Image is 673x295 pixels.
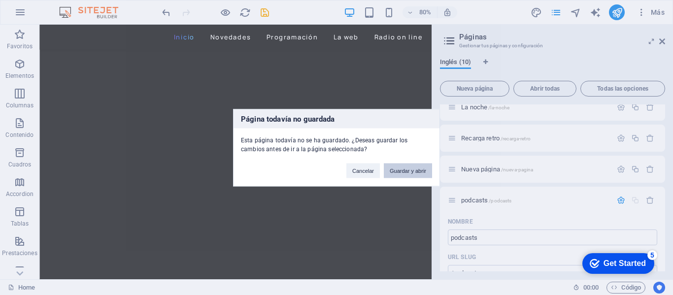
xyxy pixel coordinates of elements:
[29,11,71,20] div: Get Started
[8,5,80,26] div: Get Started 5 items remaining, 0% complete
[73,2,83,12] div: 5
[234,128,439,153] div: Esta página todavía no se ha guardado. ¿Deseas guardar los cambios antes de ir a la página selecc...
[234,109,439,128] h3: Página todavía no guardada
[384,163,432,178] button: Guardar y abrir
[346,163,380,178] button: Cancelar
